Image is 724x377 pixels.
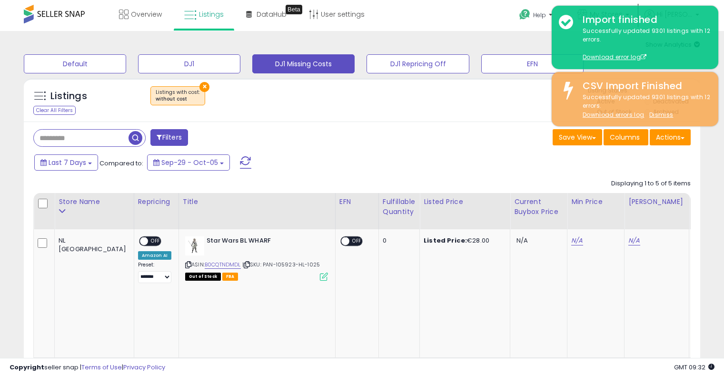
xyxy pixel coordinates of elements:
[339,197,375,207] div: EFN
[611,179,691,188] div: Displaying 1 to 5 of 5 items
[81,363,122,372] a: Terms of Use
[610,132,640,142] span: Columns
[583,111,644,119] a: Download errors log
[571,197,620,207] div: Min Price
[199,82,209,92] button: ×
[33,106,76,115] div: Clear All Filters
[138,251,171,260] div: Amazon AI
[24,54,126,73] button: Default
[650,129,691,145] button: Actions
[252,54,355,73] button: DJ1 Missing Costs
[383,236,412,245] div: 0
[575,79,711,93] div: CSV Import Finished
[161,158,218,167] span: Sep-29 - Oct-05
[10,363,165,372] div: seller snap | |
[150,129,188,146] button: Filters
[34,154,98,171] button: Last 7 Days
[286,5,302,14] div: Tooltip anchor
[424,236,467,245] b: Listed Price:
[10,363,44,372] strong: Copyright
[575,93,711,120] div: Successfully updated 9301 listings with 12 errors.
[59,197,130,207] div: Store Name
[481,54,584,73] button: EFN
[516,236,528,245] span: N/A
[138,54,240,73] button: DJ1
[199,10,224,19] span: Listings
[553,129,602,145] button: Save View
[575,13,711,27] div: Import finished
[147,154,230,171] button: Sep-29 - Oct-05
[628,236,640,245] a: N/A
[628,197,685,207] div: [PERSON_NAME]
[222,273,238,281] span: FBA
[183,197,331,207] div: Title
[50,90,87,103] h5: Listings
[583,53,646,61] a: Download error log
[207,236,322,248] b: Star Wars BL WHARF
[424,197,506,207] div: Listed Price
[138,262,171,283] div: Preset:
[99,159,143,168] span: Compared to:
[367,54,469,73] button: DJ1 Repricing Off
[156,89,200,103] span: Listings with cost :
[205,261,241,269] a: B0CQTNDMDL
[424,236,503,245] div: €28.00
[533,11,546,19] span: Help
[649,111,673,119] u: Dismiss
[131,10,162,19] span: Overview
[571,236,583,245] a: N/A
[514,197,563,217] div: Current Buybox Price
[49,158,86,167] span: Last 7 Days
[185,273,221,281] span: All listings that are currently out of stock and unavailable for purchase on Amazon
[59,236,127,254] div: NL [GEOGRAPHIC_DATA]
[674,363,714,372] span: 2025-10-13 09:32 GMT
[185,236,328,280] div: ASIN:
[257,10,287,19] span: DataHub
[138,197,175,207] div: Repricing
[156,96,200,102] div: without cost
[575,27,711,62] div: Successfully updated 9301 listings with 12 errors.
[242,261,320,268] span: | SKU: PAN-105923-HL-1025
[604,129,648,145] button: Columns
[185,236,204,255] img: 31LMDKY74CL._SL40_.jpg
[383,197,416,217] div: Fulfillable Quantity
[512,1,562,31] a: Help
[148,237,163,245] span: OFF
[123,363,165,372] a: Privacy Policy
[349,237,365,245] span: OFF
[519,9,531,20] i: Get Help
